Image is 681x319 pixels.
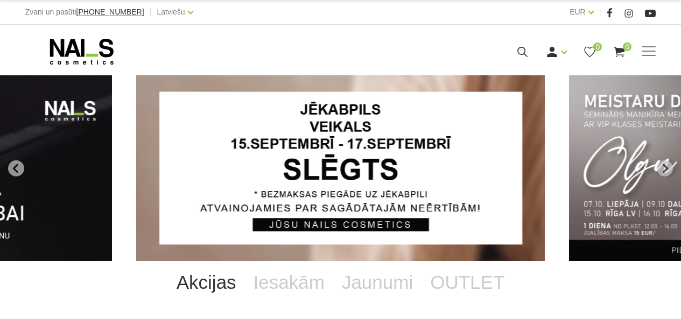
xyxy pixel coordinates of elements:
[657,160,673,176] button: Next slide
[623,42,631,51] span: 0
[613,45,626,59] a: 0
[150,5,152,19] span: |
[333,261,422,304] a: Jaunumi
[25,5,144,19] div: Zvani un pasūti
[157,5,185,18] a: Latviešu
[76,8,144,16] a: [PHONE_NUMBER]
[136,75,545,261] li: 1 of 14
[422,261,513,304] a: OUTLET
[593,42,602,51] span: 0
[8,160,24,176] button: Go to last slide
[245,261,333,304] a: Iesakām
[583,45,596,59] a: 0
[168,261,245,304] a: Akcijas
[599,5,601,19] span: |
[570,5,586,18] a: EUR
